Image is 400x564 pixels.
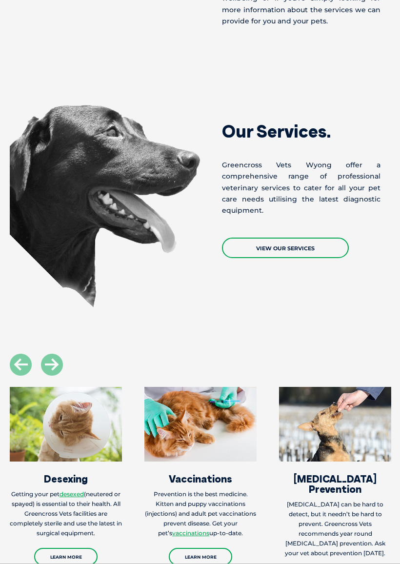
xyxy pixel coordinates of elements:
a: desexed [60,490,84,498]
a: vaccinations [172,529,209,537]
p: Getting your pet (neutered or spayed) is essential to their health. All Greencross Vets facilitie... [10,489,122,538]
h3: [MEDICAL_DATA] Prevention [279,474,391,494]
h2: Our Services. [222,122,380,140]
p: Prevention is the best medicine. Kitten and puppy vaccinations (injections) and adult pet vaccina... [144,489,257,538]
h3: Vaccinations [144,474,257,484]
p: Greencross Vets Wyong offer a comprehensive range of professional veterinary services to cater fo... [222,160,380,216]
a: View Our Services [222,238,349,258]
p: [MEDICAL_DATA] can be hard to detect, but it needn’t be hard to prevent. Greencross Vets recommen... [279,500,391,558]
h3: Desexing [10,474,122,484]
